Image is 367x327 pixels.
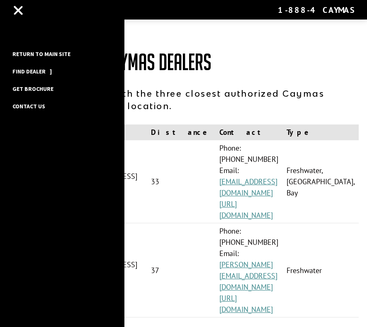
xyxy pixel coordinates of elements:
[219,199,273,220] a: [URL][DOMAIN_NAME]
[8,83,58,94] a: Get Brochure
[282,140,359,223] td: Freshwater, [GEOGRAPHIC_DATA], Bay
[8,49,75,59] a: Return to main site
[8,50,359,75] h1: Your Closest Caymas Dealers
[147,140,215,223] td: 33
[215,124,282,140] th: Contact
[219,293,273,314] a: [URL][DOMAIN_NAME]
[219,177,277,198] a: [EMAIL_ADDRESS][DOMAIN_NAME]
[147,124,215,140] th: Distance
[215,223,282,317] td: Phone: [PHONE_NUMBER] Email:
[278,5,355,15] div: 1-888-4CAYMAS
[215,140,282,223] td: Phone: [PHONE_NUMBER] Email:
[8,66,50,77] a: Find Dealer
[8,87,359,112] p: We've matched you with the three closest authorized Caymas dealers based on your location.
[8,101,49,112] a: Contact Us
[147,223,215,317] td: 37
[219,260,277,292] a: [PERSON_NAME][EMAIL_ADDRESS][DOMAIN_NAME]
[282,223,359,317] td: Freshwater
[282,124,359,140] th: Type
